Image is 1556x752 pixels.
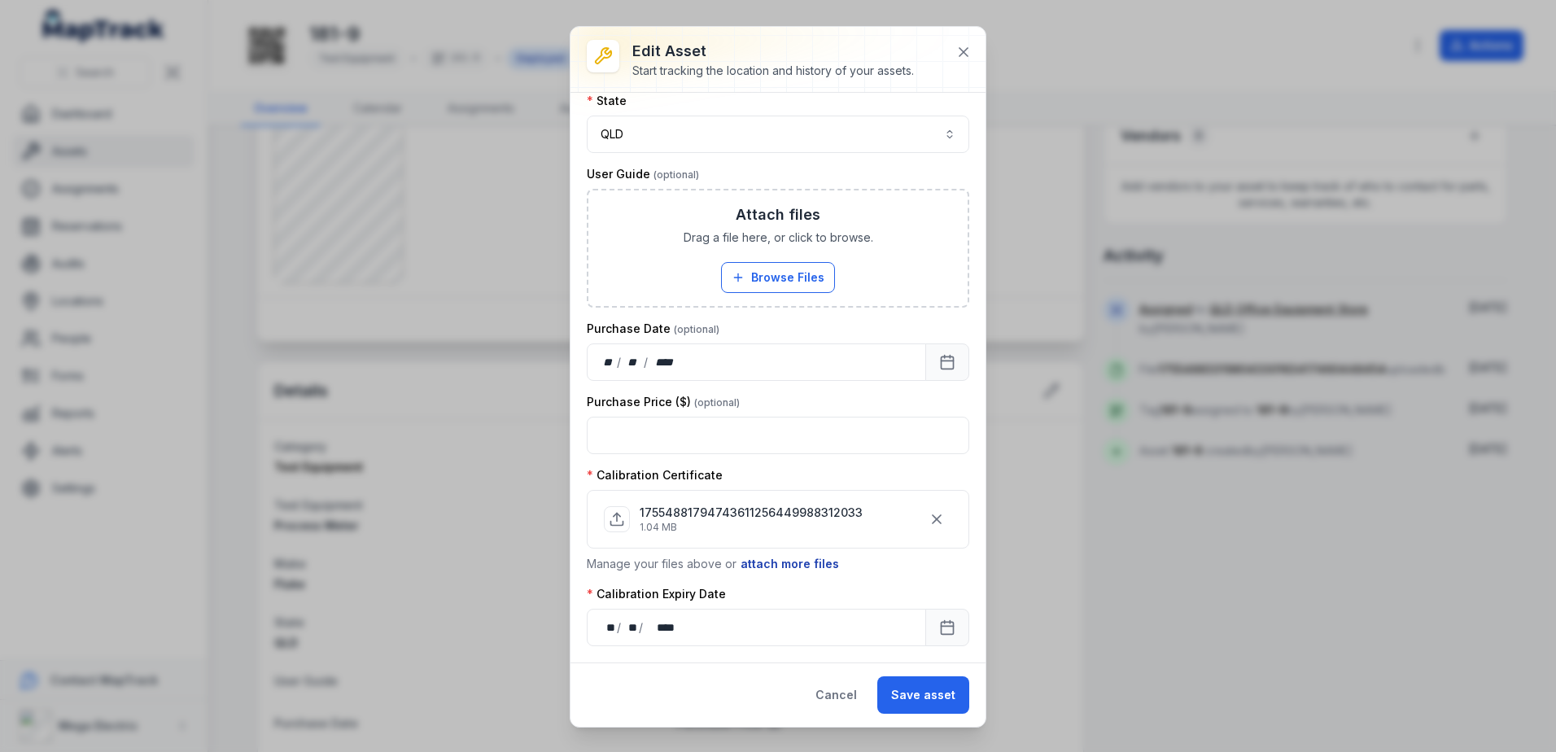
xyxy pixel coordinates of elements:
button: Save asset [877,676,969,714]
div: / [644,354,649,370]
button: attach more files [740,555,840,573]
div: / [617,619,623,636]
span: Drag a file here, or click to browse. [684,230,873,246]
label: Calibration Certificate [587,467,723,483]
div: year, [645,619,675,636]
label: Purchase Date [587,321,719,337]
p: 1.04 MB [640,521,863,534]
label: User Guide [587,166,699,182]
div: year, [649,354,680,370]
div: month, [623,619,639,636]
button: Cancel [802,676,871,714]
button: QLD [587,116,969,153]
div: month, [623,354,645,370]
div: day, [601,354,617,370]
div: Start tracking the location and history of your assets. [632,63,914,79]
h3: Edit asset [632,40,914,63]
p: 17554881794743611256449988312033 [640,505,863,521]
p: Manage your files above or [587,555,969,573]
label: Calibration Expiry Date [587,586,726,602]
div: / [639,619,645,636]
button: Calendar [925,609,969,646]
button: Browse Files [721,262,835,293]
label: Purchase Price ($) [587,394,740,410]
button: Calendar [925,343,969,381]
label: State [587,93,627,109]
div: day, [601,619,617,636]
h3: Attach files [736,203,820,226]
div: / [617,354,623,370]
